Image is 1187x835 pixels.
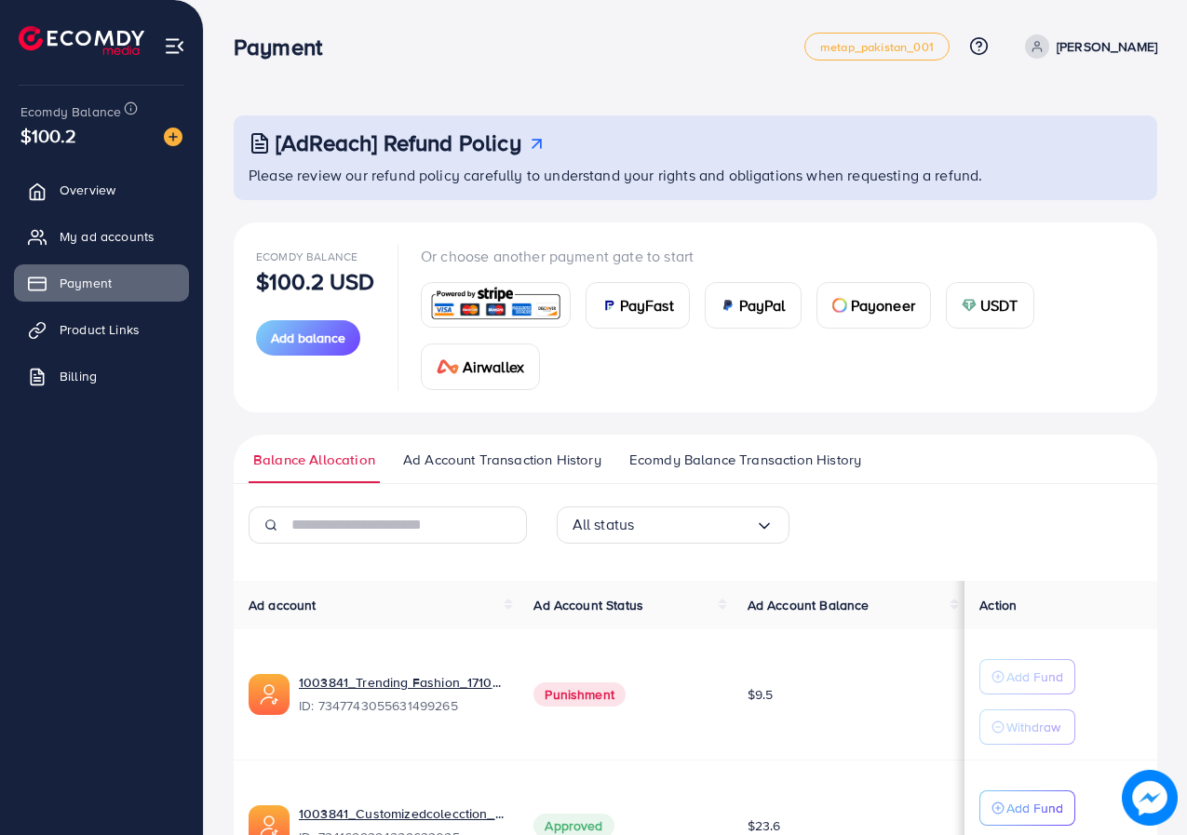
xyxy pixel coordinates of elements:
[851,294,915,316] span: Payoneer
[60,320,140,339] span: Product Links
[14,171,189,209] a: Overview
[962,298,977,313] img: card
[249,596,317,614] span: Ad account
[1057,35,1157,58] p: [PERSON_NAME]
[979,596,1017,614] span: Action
[748,596,870,614] span: Ad Account Balance
[299,673,504,692] a: 1003841_Trending Fashion_1710779767967
[421,282,571,328] a: card
[463,356,524,378] span: Airwallex
[20,122,76,149] span: $100.2
[60,181,115,199] span: Overview
[979,790,1075,826] button: Add Fund
[634,510,754,539] input: Search for option
[980,294,1018,316] span: USDT
[234,34,337,61] h3: Payment
[721,298,735,313] img: card
[299,673,504,716] div: <span class='underline'>1003841_Trending Fashion_1710779767967</span></br>7347743055631499265
[1006,666,1063,688] p: Add Fund
[739,294,786,316] span: PayPal
[533,682,626,707] span: Punishment
[804,33,950,61] a: metap_pakistan_001
[748,685,774,704] span: $9.5
[705,282,802,329] a: cardPayPal
[421,245,1135,267] p: Or choose another payment gate to start
[14,264,189,302] a: Payment
[946,282,1034,329] a: cardUSDT
[437,359,459,374] img: card
[60,367,97,385] span: Billing
[427,285,564,325] img: card
[979,659,1075,694] button: Add Fund
[271,329,345,347] span: Add balance
[1006,716,1060,738] p: Withdraw
[979,709,1075,745] button: Withdraw
[164,35,185,57] img: menu
[601,298,616,313] img: card
[816,282,931,329] a: cardPayoneer
[249,674,290,715] img: ic-ads-acc.e4c84228.svg
[533,596,643,614] span: Ad Account Status
[586,282,690,329] a: cardPayFast
[19,26,144,55] img: logo
[253,450,375,470] span: Balance Allocation
[256,320,360,356] button: Add balance
[403,450,601,470] span: Ad Account Transaction History
[748,816,781,835] span: $23.6
[249,164,1146,186] p: Please review our refund policy carefully to understand your rights and obligations when requesti...
[276,129,521,156] h3: [AdReach] Refund Policy
[1122,770,1178,826] img: image
[421,343,540,390] a: cardAirwallex
[1018,34,1157,59] a: [PERSON_NAME]
[620,294,674,316] span: PayFast
[256,249,357,264] span: Ecomdy Balance
[14,357,189,395] a: Billing
[20,102,121,121] span: Ecomdy Balance
[820,41,934,53] span: metap_pakistan_001
[14,218,189,255] a: My ad accounts
[832,298,847,313] img: card
[299,804,504,823] a: 1003841_Customizedcolecction_1709372613954
[14,311,189,348] a: Product Links
[60,227,155,246] span: My ad accounts
[573,510,635,539] span: All status
[1006,797,1063,819] p: Add Fund
[60,274,112,292] span: Payment
[164,128,182,146] img: image
[299,696,504,715] span: ID: 7347743055631499265
[256,270,375,292] p: $100.2 USD
[557,506,789,544] div: Search for option
[629,450,861,470] span: Ecomdy Balance Transaction History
